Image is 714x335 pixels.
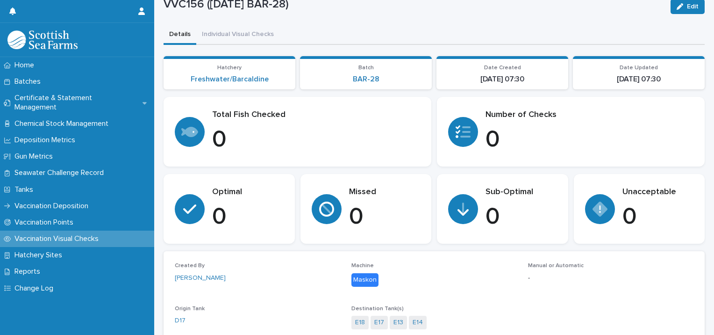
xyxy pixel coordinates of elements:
[486,126,693,154] p: 0
[358,65,374,71] span: Batch
[212,126,420,154] p: 0
[11,94,143,111] p: Certificate & Statement Management
[11,267,48,276] p: Reports
[164,25,196,45] button: Details
[349,187,421,197] p: Missed
[11,234,106,243] p: Vaccination Visual Checks
[11,251,70,260] p: Hatchery Sites
[212,187,284,197] p: Optimal
[486,203,557,231] p: 0
[351,263,374,269] span: Machine
[622,203,694,231] p: 0
[374,318,384,328] a: E17
[349,203,421,231] p: 0
[353,75,379,84] a: BAR-28
[486,110,693,120] p: Number of Checks
[11,61,42,70] p: Home
[217,65,242,71] span: Hatchery
[11,136,83,145] p: Deposition Metrics
[528,273,693,283] p: -
[578,75,699,84] p: [DATE] 07:30
[11,202,96,211] p: Vaccination Deposition
[212,203,284,231] p: 0
[11,168,111,177] p: Seawater Challenge Record
[11,218,81,227] p: Vaccination Points
[7,30,78,49] img: uOABhIYSsOPhGJQdTwEw
[175,306,205,312] span: Origin Tank
[11,119,116,128] p: Chemical Stock Management
[413,318,423,328] a: E14
[212,110,420,120] p: Total Fish Checked
[11,152,60,161] p: Gun Metrics
[11,77,48,86] p: Batches
[528,263,584,269] span: Manual or Automatic
[687,3,699,10] span: Edit
[351,306,404,312] span: Destination Tank(s)
[355,318,365,328] a: E18
[622,187,694,197] p: Unacceptable
[351,273,378,287] div: Maskon
[620,65,658,71] span: Date Updated
[486,187,557,197] p: Sub-Optimal
[11,185,41,194] p: Tanks
[191,75,269,84] a: Freshwater/Barcaldine
[175,263,205,269] span: Created By
[175,316,186,326] a: D17
[196,25,279,45] button: Individual Visual Checks
[442,75,563,84] p: [DATE] 07:30
[484,65,521,71] span: Date Created
[11,284,61,293] p: Change Log
[175,273,226,283] a: [PERSON_NAME]
[393,318,403,328] a: E13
